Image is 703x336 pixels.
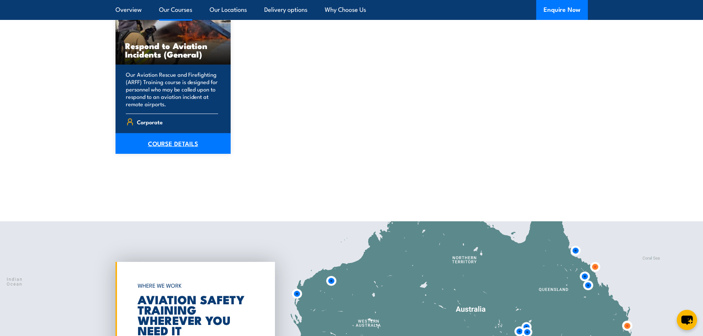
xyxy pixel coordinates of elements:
[126,71,218,108] p: Our Aviation Rescue and Firefighting (ARFF) Training course is designed for personnel who may be ...
[125,41,221,58] h3: Respond to Aviation Incidents (General)
[677,310,697,330] button: chat-button
[138,294,249,335] h2: AVIATION SAFETY TRAINING WHEREVER YOU NEED IT
[116,133,231,154] a: COURSE DETAILS
[138,279,249,292] h6: WHERE WE WORK
[137,116,163,128] span: Corporate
